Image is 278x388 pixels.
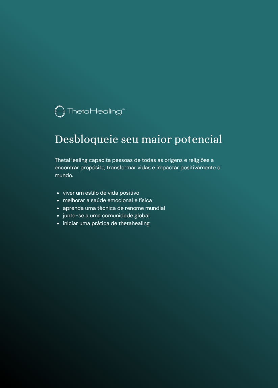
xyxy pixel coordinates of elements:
[55,156,223,179] p: ThetaHealing capacita pessoas de todas as origens e religiões a encontrar propósito, transformar ...
[63,197,223,204] li: melhorar a saúde emocional e física
[63,204,223,212] li: aprenda uma técnica de renome mundial
[63,189,223,197] li: viver um estilo de vida positivo
[63,212,223,219] li: junte-se a uma comunidade global
[55,132,223,146] h1: Desbloqueie seu maior potencial
[63,220,223,227] li: iniciar uma prática de thetahealing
